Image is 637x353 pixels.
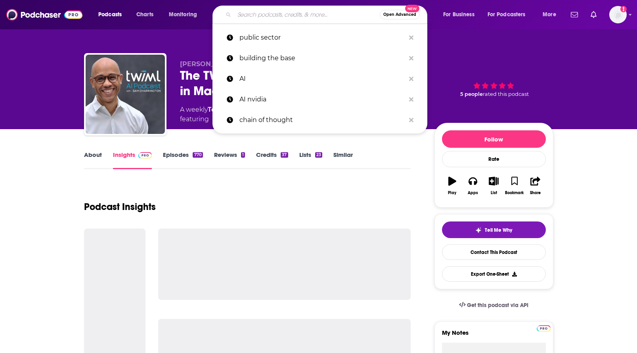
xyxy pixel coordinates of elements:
[442,172,463,200] button: Play
[234,8,380,21] input: Search podcasts, credits, & more...
[93,8,132,21] button: open menu
[212,69,427,89] a: AI
[169,9,197,20] span: Monitoring
[131,8,158,21] a: Charts
[453,296,535,315] a: Get this podcast via API
[380,10,420,19] button: Open AdvancedNew
[163,151,203,169] a: Episodes770
[488,9,526,20] span: For Podcasters
[448,191,456,195] div: Play
[485,227,512,233] span: Tell Me Why
[475,227,482,233] img: tell me why sparkle
[537,324,551,332] a: Pro website
[281,152,288,158] div: 37
[239,69,405,89] p: AI
[220,6,435,24] div: Search podcasts, credits, & more...
[212,27,427,48] a: public sector
[208,106,245,113] a: Technology
[443,9,474,20] span: For Business
[405,5,419,12] span: New
[84,201,156,213] h1: Podcast Insights
[609,6,627,23] img: User Profile
[525,172,545,200] button: Share
[113,151,152,169] a: InsightsPodchaser Pro
[442,266,546,282] button: Export One-Sheet
[491,191,497,195] div: List
[609,6,627,23] span: Logged in as kindrieri
[543,9,556,20] span: More
[483,91,529,97] span: rated this podcast
[193,152,203,158] div: 770
[504,172,525,200] button: Bookmark
[505,191,524,195] div: Bookmark
[299,151,322,169] a: Lists23
[6,7,82,22] img: Podchaser - Follow, Share and Rate Podcasts
[136,9,153,20] span: Charts
[315,152,322,158] div: 23
[239,89,405,110] p: AI nvidia
[434,60,553,110] div: 5 peoplerated this podcast
[239,27,405,48] p: public sector
[180,105,338,124] div: A weekly podcast
[239,48,405,69] p: building the base
[468,191,478,195] div: Apps
[620,6,627,12] svg: Add a profile image
[568,8,581,21] a: Show notifications dropdown
[460,91,483,97] span: 5 people
[463,172,483,200] button: Apps
[537,325,551,332] img: Podchaser Pro
[180,114,338,124] span: featuring
[442,329,546,343] label: My Notes
[467,302,528,309] span: Get this podcast via API
[442,151,546,167] div: Rate
[212,48,427,69] a: building the base
[442,244,546,260] a: Contact This Podcast
[333,151,353,169] a: Similar
[98,9,122,20] span: Podcasts
[239,110,405,130] p: chain of thought
[212,110,427,130] a: chain of thought
[537,8,566,21] button: open menu
[212,89,427,110] a: AI nvidia
[84,151,102,169] a: About
[482,8,537,21] button: open menu
[587,8,600,21] a: Show notifications dropdown
[442,221,546,238] button: tell me why sparkleTell Me Why
[214,151,245,169] a: Reviews1
[383,13,416,17] span: Open Advanced
[163,8,207,21] button: open menu
[609,6,627,23] button: Show profile menu
[483,172,504,200] button: List
[212,114,269,124] a: [PERSON_NAME]
[442,130,546,148] button: Follow
[180,60,237,68] span: [PERSON_NAME]
[530,191,541,195] div: Share
[438,8,484,21] button: open menu
[241,152,245,158] div: 1
[256,151,288,169] a: Credits37
[86,55,165,134] img: The TWIML AI Podcast (formerly This Week in Machine Learning & Artificial Intelligence)
[138,152,152,158] img: Podchaser Pro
